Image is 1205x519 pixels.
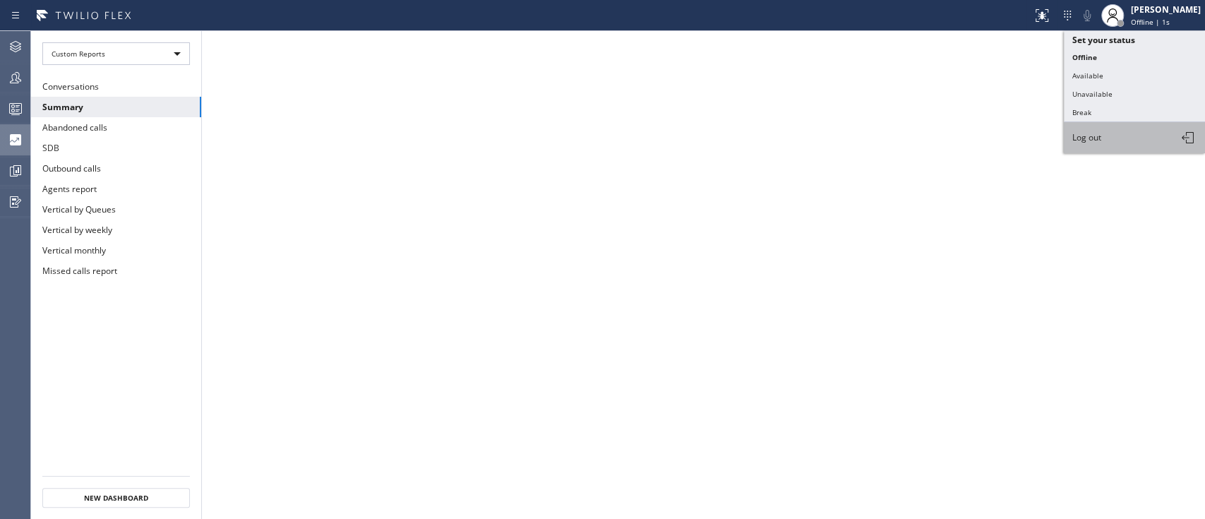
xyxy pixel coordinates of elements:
[31,220,201,240] button: Vertical by weekly
[1131,17,1170,27] span: Offline | 1s
[202,31,1205,519] iframe: dashboard_b794bedd1109
[31,158,201,179] button: Outbound calls
[31,76,201,97] button: Conversations
[31,117,201,138] button: Abandoned calls
[31,138,201,158] button: SDB
[31,261,201,281] button: Missed calls report
[42,488,190,508] button: New Dashboard
[1077,6,1097,25] button: Mute
[1131,4,1201,16] div: [PERSON_NAME]
[31,179,201,199] button: Agents report
[31,97,201,117] button: Summary
[42,42,190,65] div: Custom Reports
[31,199,201,220] button: Vertical by Queues
[31,240,201,261] button: Vertical monthly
